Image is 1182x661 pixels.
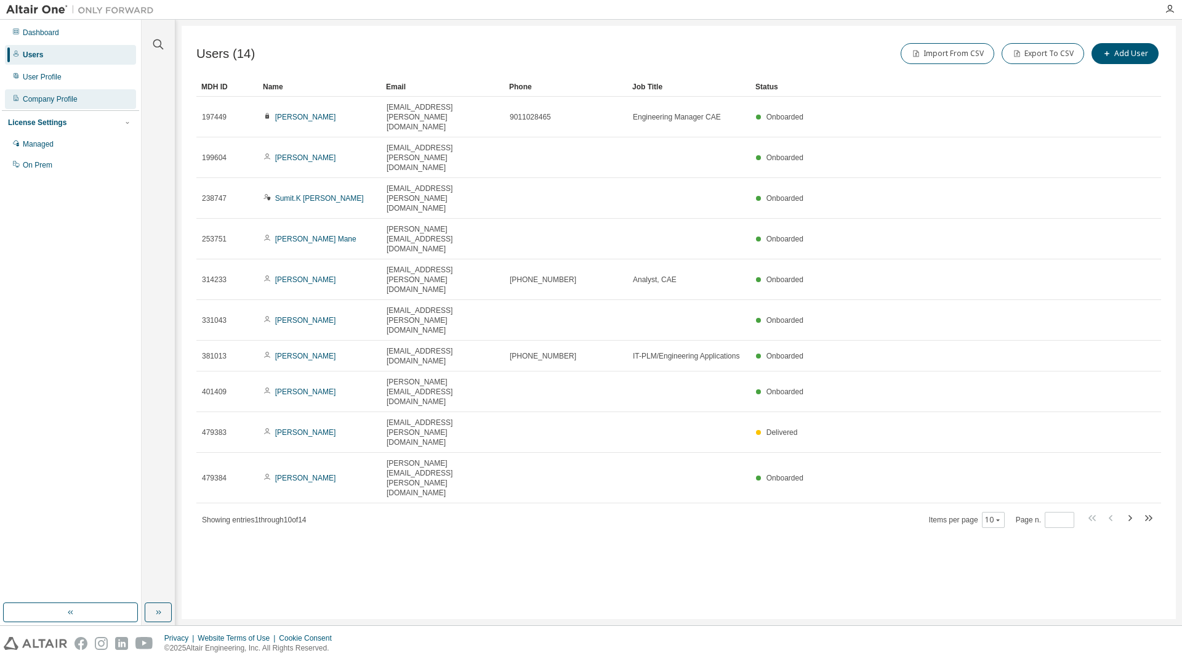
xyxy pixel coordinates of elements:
[387,102,499,132] span: [EMAIL_ADDRESS][PERSON_NAME][DOMAIN_NAME]
[633,351,739,361] span: IT-PLM/Engineering Applications
[164,633,198,643] div: Privacy
[202,315,227,325] span: 331043
[387,346,499,366] span: [EMAIL_ADDRESS][DOMAIN_NAME]
[202,473,227,483] span: 479384
[387,265,499,294] span: [EMAIL_ADDRESS][PERSON_NAME][DOMAIN_NAME]
[74,637,87,650] img: facebook.svg
[387,184,499,213] span: [EMAIL_ADDRESS][PERSON_NAME][DOMAIN_NAME]
[23,72,62,82] div: User Profile
[387,458,499,498] span: [PERSON_NAME][EMAIL_ADDRESS][PERSON_NAME][DOMAIN_NAME]
[135,637,153,650] img: youtube.svg
[263,77,376,97] div: Name
[275,352,336,360] a: [PERSON_NAME]
[766,387,803,396] span: Onboarded
[766,275,803,284] span: Onboarded
[929,512,1005,528] span: Items per page
[510,112,551,122] span: 9011028465
[766,428,798,437] span: Delivered
[164,643,339,654] p: © 2025 Altair Engineering, Inc. All Rights Reserved.
[275,113,336,121] a: [PERSON_NAME]
[8,118,66,128] div: License Settings
[275,194,364,203] a: Sumit.K [PERSON_NAME]
[275,235,356,243] a: [PERSON_NAME] Mane
[275,428,336,437] a: [PERSON_NAME]
[1002,43,1084,64] button: Export To CSV
[275,387,336,396] a: [PERSON_NAME]
[196,47,255,61] span: Users (14)
[115,637,128,650] img: linkedin.svg
[202,516,307,524] span: Showing entries 1 through 10 of 14
[23,28,59,38] div: Dashboard
[766,194,803,203] span: Onboarded
[202,351,227,361] span: 381013
[766,474,803,482] span: Onboarded
[387,143,499,172] span: [EMAIL_ADDRESS][PERSON_NAME][DOMAIN_NAME]
[23,50,43,60] div: Users
[766,352,803,360] span: Onboarded
[198,633,279,643] div: Website Terms of Use
[6,4,160,16] img: Altair One
[201,77,253,97] div: MDH ID
[387,418,499,447] span: [EMAIL_ADDRESS][PERSON_NAME][DOMAIN_NAME]
[386,77,499,97] div: Email
[95,637,108,650] img: instagram.svg
[279,633,339,643] div: Cookie Consent
[202,275,227,285] span: 314233
[985,515,1002,525] button: 10
[23,139,54,149] div: Managed
[202,387,227,397] span: 401409
[766,113,803,121] span: Onboarded
[202,112,227,122] span: 197449
[510,275,576,285] span: [PHONE_NUMBER]
[275,275,336,284] a: [PERSON_NAME]
[509,77,622,97] div: Phone
[766,235,803,243] span: Onboarded
[275,474,336,482] a: [PERSON_NAME]
[387,224,499,254] span: [PERSON_NAME][EMAIL_ADDRESS][DOMAIN_NAME]
[755,77,1097,97] div: Status
[202,153,227,163] span: 199604
[23,94,78,104] div: Company Profile
[387,306,499,335] span: [EMAIL_ADDRESS][PERSON_NAME][DOMAIN_NAME]
[275,153,336,162] a: [PERSON_NAME]
[1016,512,1074,528] span: Page n.
[23,160,52,170] div: On Prem
[633,275,677,285] span: Analyst, CAE
[766,153,803,162] span: Onboarded
[901,43,994,64] button: Import From CSV
[1092,43,1159,64] button: Add User
[4,637,67,650] img: altair_logo.svg
[510,351,576,361] span: [PHONE_NUMBER]
[766,316,803,325] span: Onboarded
[202,428,227,437] span: 479383
[202,234,227,244] span: 253751
[632,77,746,97] div: Job Title
[275,316,336,325] a: [PERSON_NAME]
[202,193,227,203] span: 238747
[387,377,499,407] span: [PERSON_NAME][EMAIL_ADDRESS][DOMAIN_NAME]
[633,112,721,122] span: Engineering Manager CAE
